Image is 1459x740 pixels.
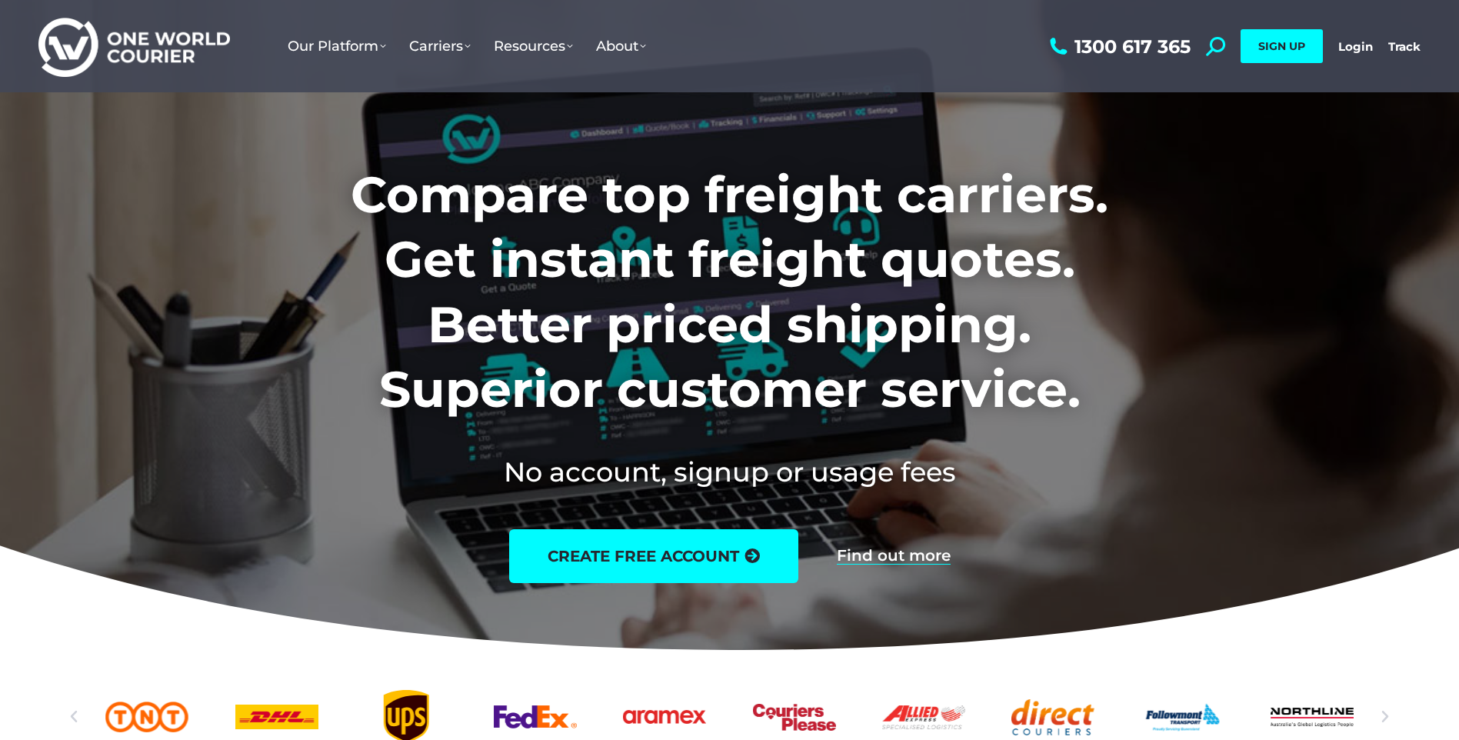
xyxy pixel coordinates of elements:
a: Resources [482,22,585,70]
a: Find out more [837,548,951,565]
img: One World Courier [38,15,230,78]
a: Our Platform [276,22,398,70]
span: About [596,38,646,55]
a: Login [1338,39,1373,54]
span: Our Platform [288,38,386,55]
span: Carriers [409,38,471,55]
a: Carriers [398,22,482,70]
a: create free account [509,529,798,583]
a: About [585,22,658,70]
h1: Compare top freight carriers. Get instant freight quotes. Better priced shipping. Superior custom... [249,162,1210,422]
h2: No account, signup or usage fees [249,453,1210,491]
a: 1300 617 365 [1046,37,1191,56]
span: Resources [494,38,573,55]
span: SIGN UP [1258,39,1305,53]
a: SIGN UP [1241,29,1323,63]
a: Track [1388,39,1421,54]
